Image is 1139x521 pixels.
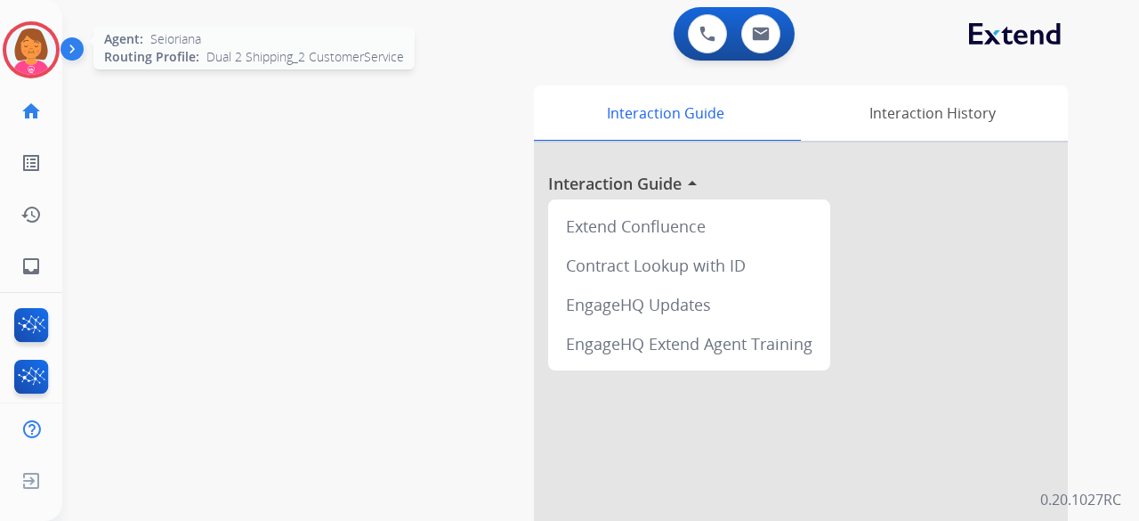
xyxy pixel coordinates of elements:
[555,246,823,285] div: Contract Lookup with ID
[104,30,143,48] span: Agent:
[555,285,823,324] div: EngageHQ Updates
[20,204,42,225] mat-icon: history
[796,85,1068,141] div: Interaction History
[555,324,823,363] div: EngageHQ Extend Agent Training
[20,256,42,277] mat-icon: inbox
[1040,489,1121,510] p: 0.20.1027RC
[555,207,823,246] div: Extend Confluence
[20,152,42,174] mat-icon: list_alt
[20,101,42,122] mat-icon: home
[150,30,201,48] span: Seioriana
[6,25,56,75] img: avatar
[206,48,404,66] span: Dual 2 Shipping_2 CustomerService
[534,85,796,141] div: Interaction Guide
[104,48,199,66] span: Routing Profile:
